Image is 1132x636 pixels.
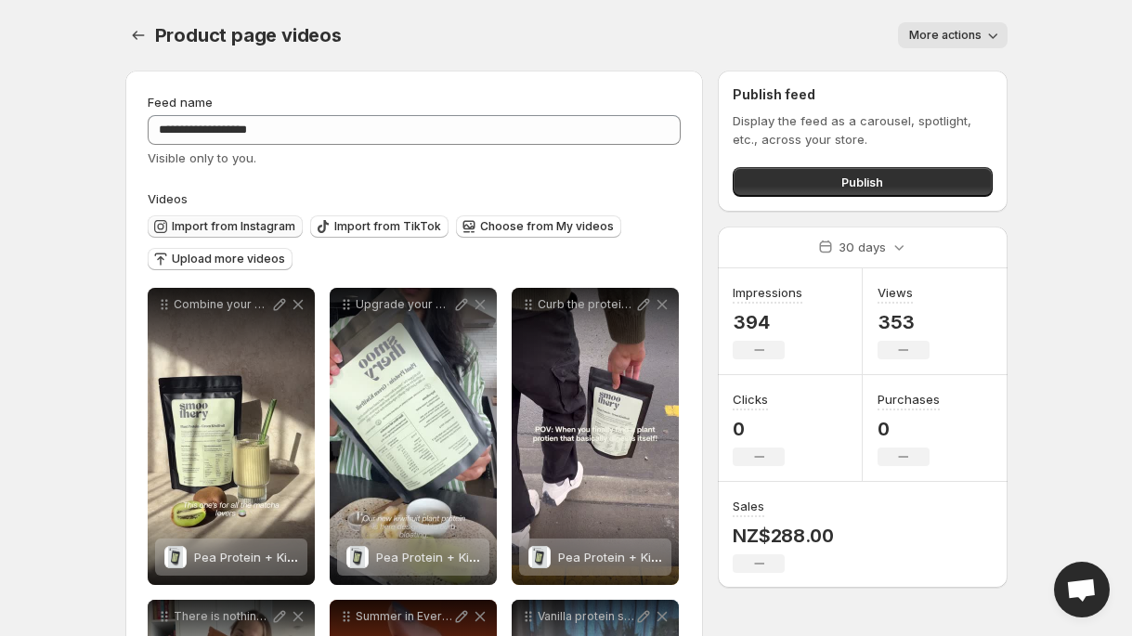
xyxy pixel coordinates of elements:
button: Import from TikTok [310,215,449,238]
p: 394 [733,311,802,333]
h3: Clicks [733,390,768,409]
p: Display the feed as a carousel, spotlight, etc., across your store. [733,111,992,149]
p: NZ$288.00 [733,525,833,547]
p: 30 days [839,238,886,256]
a: Open chat [1054,562,1110,617]
p: There is nothing like this on the market and the results speak for themselves This Summer have a ... [174,609,270,624]
p: Upgrade your protein supplement [DATE] with something youd never expect Not the kind wrapped in f... [356,297,452,312]
p: Vanilla protein smoothie never tasted this good You have to try this Creamy Vanilla Banana smooth... [538,609,634,624]
h2: Publish feed [733,85,992,104]
span: Publish [841,173,883,191]
span: Upload more videos [172,252,285,266]
div: Curb the protein bloat with first of its kind gut-smart protein supplement powered by Actinidin [... [512,288,679,585]
button: Settings [125,22,151,48]
div: Combine your matcha love with our gut-smart protein and have a fabulous weekend Plant protein the... [148,288,315,585]
span: Visible only to you. [148,150,256,165]
div: Upgrade your protein supplement [DATE] with something youd never expect Not the kind wrapped in f... [330,288,497,585]
span: Videos [148,191,188,206]
span: Pea Protein + Kiwifruit [376,550,505,565]
p: 0 [733,418,785,440]
span: Import from TikTok [334,219,441,234]
button: Upload more videos [148,248,293,270]
p: Combine your matcha love with our gut-smart protein and have a fabulous weekend Plant protein the... [174,297,270,312]
span: Product page videos [155,24,342,46]
span: Choose from My videos [480,219,614,234]
button: Import from Instagram [148,215,303,238]
span: Pea Protein + Kiwifruit [558,550,687,565]
h3: Views [878,283,913,302]
p: 0 [878,418,940,440]
button: More actions [898,22,1008,48]
button: Choose from My videos [456,215,621,238]
span: Import from Instagram [172,219,295,234]
p: 353 [878,311,930,333]
span: Pea Protein + Kiwifruit [194,550,323,565]
h3: Impressions [733,283,802,302]
h3: Sales [733,497,764,515]
span: More actions [909,28,982,43]
button: Publish [733,167,992,197]
p: Curb the protein bloat with first of its kind gut-smart protein supplement powered by Actinidin [... [538,297,634,312]
h3: Purchases [878,390,940,409]
span: Feed name [148,95,213,110]
p: Summer in Every Scoop Meet your new smoothie essential Pea Protein Passionfruit A limited edition... [356,609,452,624]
